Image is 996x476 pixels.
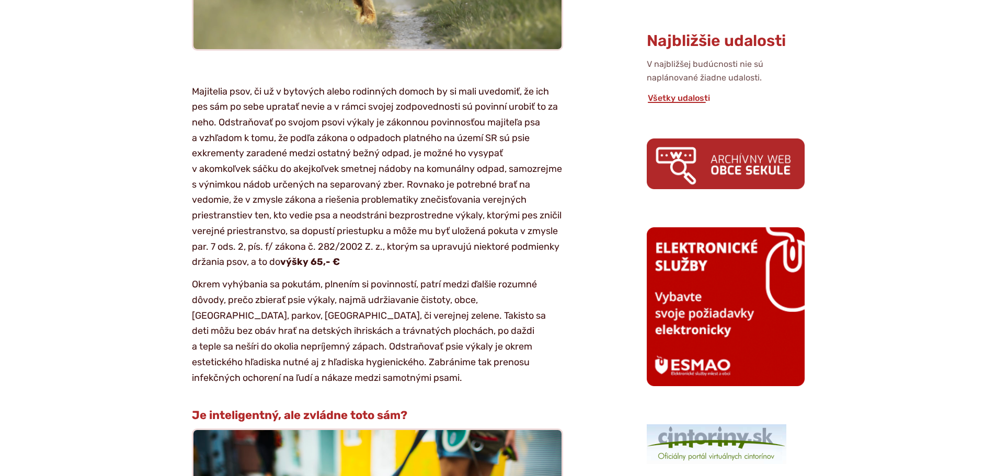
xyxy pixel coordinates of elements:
[647,93,711,103] a: Všetky udalosti
[192,84,563,270] p: Majitelia psov, či už v bytových alebo rodinných domoch by si mali uvedomiť, že ich pes sám po se...
[192,408,407,422] strong: Je inteligentný, ale zvládne toto sám?
[647,138,805,189] img: archiv.png
[647,57,805,85] p: V najbližšej budúcnosti nie sú naplánované žiadne udalosti.
[192,277,563,386] p: Okrem vyhýbania sa pokutám, plnením si povinností, patrí medzi ďalšie rozumné dôvody, prečo zbier...
[280,256,340,268] strong: výšky 65,- €
[647,227,805,386] img: esmao_sekule_b.png
[647,32,805,50] h3: Najbližšie udalosti
[647,424,786,464] img: 1.png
